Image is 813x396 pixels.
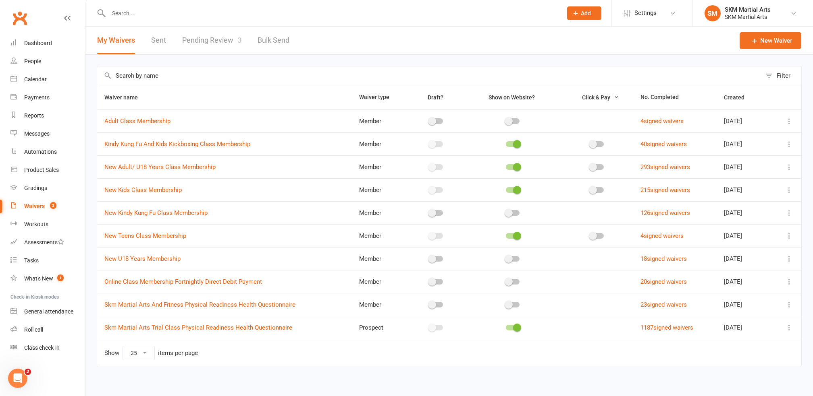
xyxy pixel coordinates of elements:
td: Member [352,178,408,201]
button: Waiver name [104,93,147,102]
a: 215signed waivers [640,186,690,194]
div: Automations [24,148,57,155]
button: Filter [761,66,801,85]
span: 2 [25,369,31,375]
div: Tasks [24,257,39,264]
a: Payments [10,89,85,107]
button: Click & Pay [575,93,619,102]
span: Add [581,10,591,16]
a: 293signed waivers [640,163,690,171]
a: Roll call [10,321,85,339]
span: Settings [634,4,657,22]
div: Dashboard [24,40,52,46]
td: Member [352,247,408,270]
a: Kindy Kung Fu And Kids Kickboxing Class Membership [104,140,250,148]
td: Member [352,201,408,224]
a: New Kids Class Membership [104,186,182,194]
div: SKM Martial Arts [725,13,771,21]
a: Reports [10,107,85,125]
a: Sent [151,27,166,54]
div: People [24,58,41,64]
td: [DATE] [717,132,771,155]
td: [DATE] [717,201,771,224]
iframe: Intercom live chat [8,369,27,388]
td: [DATE] [717,293,771,316]
td: Member [352,270,408,293]
td: [DATE] [717,316,771,339]
div: Calendar [24,76,47,82]
a: Dashboard [10,34,85,52]
a: 1187signed waivers [640,324,693,331]
td: [DATE] [717,178,771,201]
span: Click & Pay [582,94,610,101]
input: Search by name [97,66,761,85]
td: Prospect [352,316,408,339]
a: People [10,52,85,70]
a: 20signed waivers [640,278,687,285]
th: Waiver type [352,85,408,109]
a: Pending Review3 [182,27,241,54]
span: Draft? [428,94,443,101]
a: New U18 Years Membership [104,255,181,262]
button: My Waivers [97,27,135,54]
a: 23signed waivers [640,301,687,308]
a: Skm Martial Arts And Fitness Physical Readiness Health Questionnaire [104,301,295,308]
a: Clubworx [10,8,30,28]
a: 18signed waivers [640,255,687,262]
a: What's New1 [10,270,85,288]
td: Member [352,155,408,178]
a: General attendance kiosk mode [10,303,85,321]
a: 126signed waivers [640,209,690,217]
a: New Waiver [740,32,801,49]
a: Bulk Send [258,27,289,54]
a: Workouts [10,215,85,233]
td: Member [352,132,408,155]
a: New Teens Class Membership [104,232,186,239]
button: Draft? [420,93,452,102]
td: [DATE] [717,224,771,247]
a: New Kindy Kung Fu Class Membership [104,209,208,217]
div: What's New [24,275,53,282]
a: 4signed waivers [640,232,684,239]
div: Messages [24,130,50,137]
div: Class check-in [24,344,60,351]
span: 3 [237,36,241,44]
span: Waiver name [104,94,147,101]
span: 1 [57,274,64,281]
div: General attendance [24,308,73,315]
a: Automations [10,143,85,161]
div: Gradings [24,185,47,191]
div: Payments [24,94,50,101]
td: [DATE] [717,155,771,178]
div: Show [104,346,198,360]
span: 3 [50,202,56,209]
a: Gradings [10,179,85,197]
a: Waivers 3 [10,197,85,215]
a: Skm Martial Arts Trial Class Physical Readiness Health Questionnaire [104,324,292,331]
span: Created [724,94,753,101]
a: Calendar [10,70,85,89]
a: Assessments [10,233,85,252]
th: No. Completed [633,85,717,109]
div: SKM Martial Arts [725,6,771,13]
a: 40signed waivers [640,140,687,148]
div: SM [705,5,721,21]
button: Created [724,93,753,102]
td: [DATE] [717,109,771,132]
div: Product Sales [24,167,59,173]
div: Assessments [24,239,64,245]
div: items per page [158,350,198,357]
div: Reports [24,112,44,119]
a: Class kiosk mode [10,339,85,357]
div: Roll call [24,326,43,333]
td: Member [352,109,408,132]
a: Tasks [10,252,85,270]
a: Product Sales [10,161,85,179]
button: Show on Website? [481,93,544,102]
a: Adult Class Membership [104,118,171,125]
a: 4signed waivers [640,118,684,125]
td: [DATE] [717,247,771,270]
a: New Adult/ U18 Years Class Membership [104,163,216,171]
span: Show on Website? [489,94,535,101]
td: [DATE] [717,270,771,293]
